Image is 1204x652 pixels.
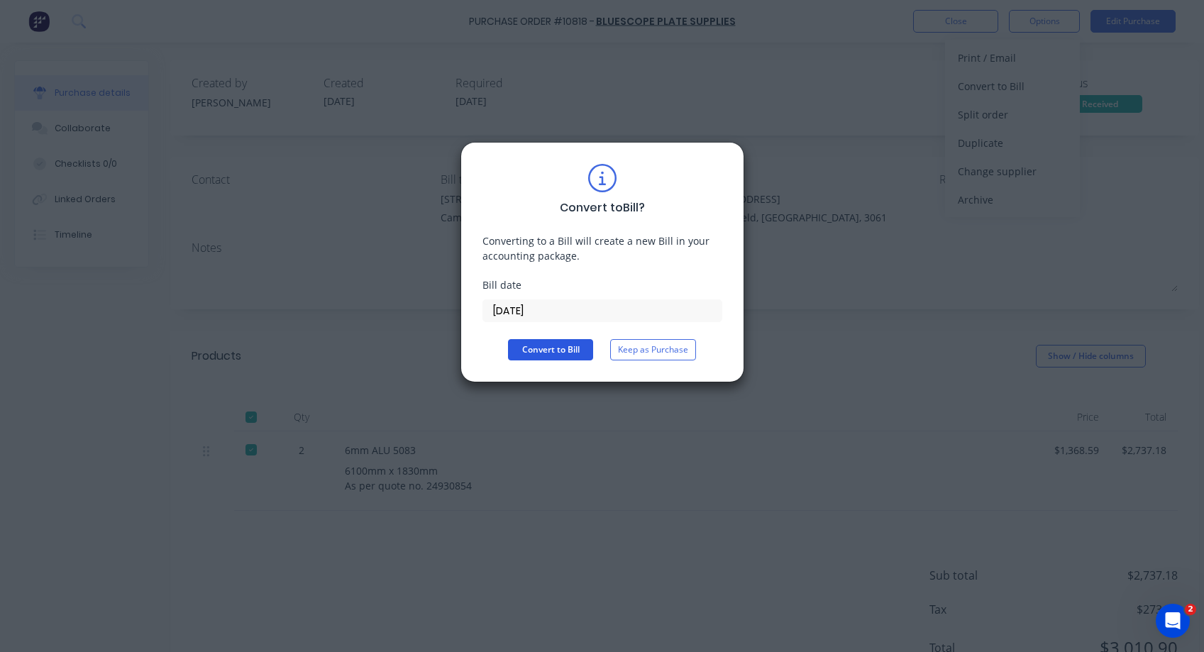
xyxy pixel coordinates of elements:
[1156,604,1190,638] iframe: Intercom live chat
[560,199,645,216] div: Convert to Bill ?
[508,339,593,360] button: Convert to Bill
[610,339,696,360] button: Keep as Purchase
[1185,604,1196,615] span: 2
[482,233,722,263] div: Converting to a Bill will create a new Bill in your accounting package.
[482,277,722,292] div: Bill date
